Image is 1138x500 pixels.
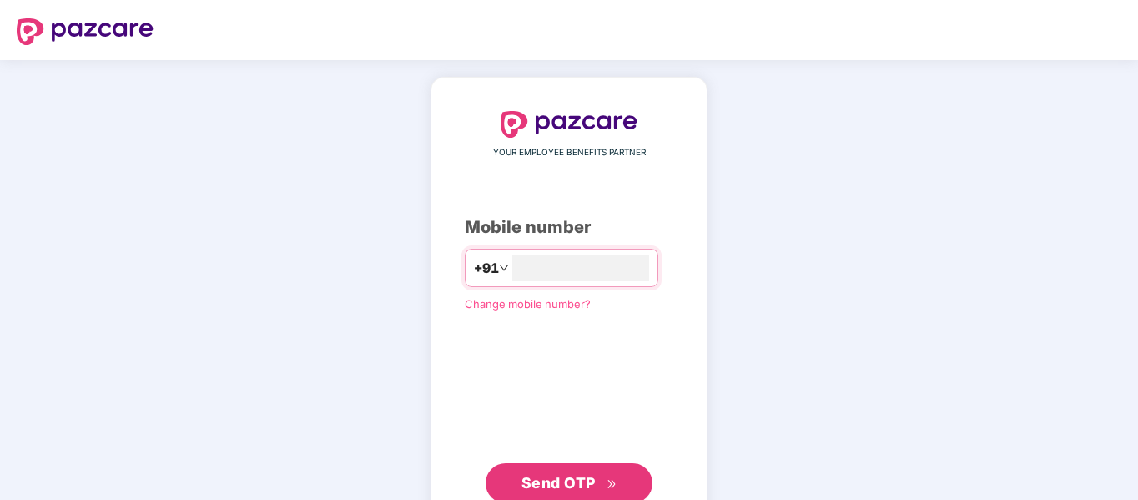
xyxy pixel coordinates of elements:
[607,479,617,490] span: double-right
[465,297,591,311] a: Change mobile number?
[17,18,154,45] img: logo
[474,258,499,279] span: +91
[493,146,646,159] span: YOUR EMPLOYEE BENEFITS PARTNER
[465,215,673,240] div: Mobile number
[521,474,596,492] span: Send OTP
[499,263,509,273] span: down
[501,111,637,138] img: logo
